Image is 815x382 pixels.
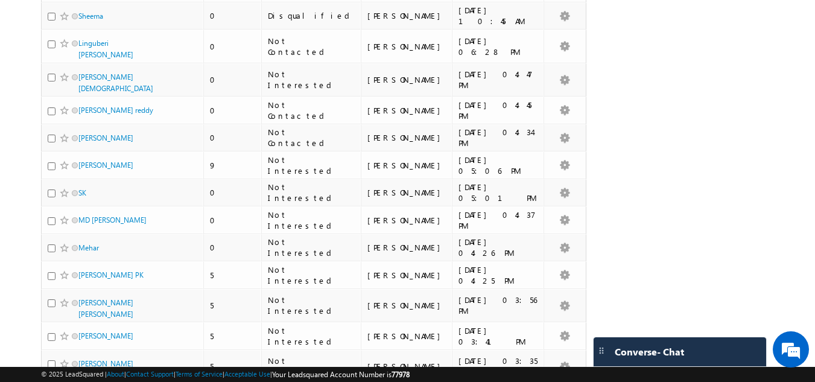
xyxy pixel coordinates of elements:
[458,325,538,347] div: [DATE] 03:41 PM
[268,36,355,57] div: Not Contacted
[367,331,446,342] div: [PERSON_NAME]
[268,209,355,231] div: Not Interested
[367,242,446,253] div: [PERSON_NAME]
[367,187,446,198] div: [PERSON_NAME]
[268,100,355,121] div: Not Contacted
[458,294,538,316] div: [DATE] 03:56 PM
[458,355,538,377] div: [DATE] 03:35 PM
[597,346,606,355] img: carter-drag
[367,270,446,281] div: [PERSON_NAME]
[367,105,446,116] div: [PERSON_NAME]
[458,154,538,176] div: [DATE] 05:06 PM
[78,188,86,197] a: SK
[367,160,446,171] div: [PERSON_NAME]
[367,361,446,372] div: [PERSON_NAME]
[176,370,223,378] a: Terms of Service
[458,5,538,27] div: [DATE] 10:45 AM
[210,105,256,116] div: 0
[458,36,538,57] div: [DATE] 06:28 PM
[78,331,133,340] a: [PERSON_NAME]
[210,215,256,226] div: 0
[78,215,147,224] a: MD [PERSON_NAME]
[615,346,684,357] span: Converse - Chat
[272,370,410,379] span: Your Leadsquared Account Number is
[367,10,446,21] div: [PERSON_NAME]
[458,182,538,203] div: [DATE] 05:01 PM
[367,215,446,226] div: [PERSON_NAME]
[107,370,124,378] a: About
[78,161,133,170] a: [PERSON_NAME]
[268,154,355,176] div: Not Interested
[367,132,446,143] div: [PERSON_NAME]
[268,325,355,347] div: Not Interested
[78,39,133,59] a: Linguberi [PERSON_NAME]
[458,100,538,121] div: [DATE] 04:45 PM
[78,72,153,93] a: [PERSON_NAME][DEMOGRAPHIC_DATA]
[78,11,103,21] a: Sheema
[78,243,99,252] a: Mehar
[126,370,174,378] a: Contact Support
[41,369,410,380] span: © 2025 LeadSquared | | | | |
[268,237,355,258] div: Not Interested
[367,300,446,311] div: [PERSON_NAME]
[210,160,256,171] div: 9
[458,69,538,91] div: [DATE] 04:47 PM
[458,209,538,231] div: [DATE] 04:37 PM
[210,242,256,253] div: 0
[78,133,133,142] a: [PERSON_NAME]
[210,10,256,21] div: 0
[78,298,133,319] a: [PERSON_NAME] [PERSON_NAME]
[268,10,355,21] div: Disqualified
[458,237,538,258] div: [DATE] 04:26 PM
[268,355,355,377] div: Not Eligible
[458,127,538,148] div: [DATE] 04:34 PM
[78,106,153,115] a: [PERSON_NAME] reddy
[268,294,355,316] div: Not Interested
[210,132,256,143] div: 0
[210,361,256,372] div: 5
[210,300,256,311] div: 5
[210,74,256,85] div: 0
[210,41,256,52] div: 0
[210,270,256,281] div: 5
[367,74,446,85] div: [PERSON_NAME]
[78,359,133,380] a: [PERSON_NAME] thupaakula9550
[367,41,446,52] div: [PERSON_NAME]
[268,264,355,286] div: Not Interested
[268,182,355,203] div: Not Interested
[224,370,270,378] a: Acceptable Use
[210,331,256,342] div: 5
[392,370,410,379] span: 77978
[78,270,144,279] a: [PERSON_NAME] PK
[268,69,355,91] div: Not Interested
[458,264,538,286] div: [DATE] 04:25 PM
[268,127,355,148] div: Not Contacted
[210,187,256,198] div: 0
